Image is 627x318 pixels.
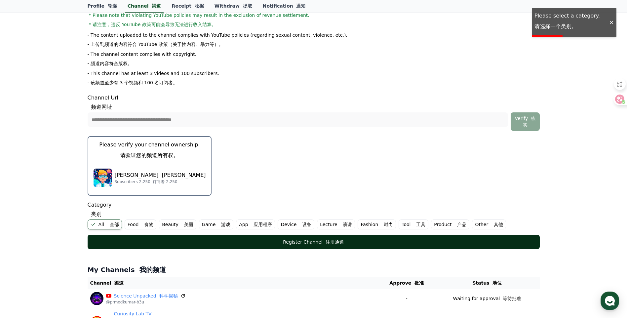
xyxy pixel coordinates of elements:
a: Messages [44,210,85,226]
font: - 该频道至少有 3 个视频和 100 名订阅者。 [88,80,178,85]
img: Science Unpacked [90,292,103,305]
p: Waiting for approval [453,295,522,302]
div: Channel Url [88,94,540,131]
p: @prmodkumar-b3u [106,299,186,305]
font: - 上传到频道的内容符合 YouTube 政策（关于性内容、暴力等）。 [88,42,223,47]
font: 批准 [414,280,424,286]
label: Device [278,219,314,229]
button: Register Channel 注册通道 [88,235,540,249]
font: 时尚 [384,222,393,227]
p: - The channel content complies with copyright. [88,51,197,69]
p: - The content uploaded to the channel complies with YouTube policies (regarding sexual content, v... [88,32,347,50]
p: Please verify your channel ownership. [99,141,200,162]
label: Game [199,219,234,229]
p: - [381,295,432,302]
font: 美丽 [184,222,193,227]
font: 等待批准 [503,296,521,301]
font: 订阅者 2,250 [153,179,177,184]
font: * 请注意，违反 YouTube 政策可能会导致无法进行收入结算。 [89,22,216,27]
img: jacqueline lightfoot [94,169,112,187]
label: Tool [399,219,428,229]
span: Settings [98,219,114,225]
font: 产品 [457,222,466,227]
a: Home [2,210,44,226]
font: 收据 [195,3,204,9]
p: [PERSON_NAME] [115,171,206,179]
font: 注册通道 [326,239,344,245]
label: Food [125,219,156,229]
font: 地位 [492,280,502,286]
font: 我的频道 [139,266,166,274]
th: Status [435,277,539,289]
label: Other [472,219,506,229]
label: Beauty [159,219,196,229]
font: 频道网址 [91,104,112,110]
label: Product [431,219,469,229]
font: [PERSON_NAME] [162,172,206,178]
font: 科学揭秘 [159,293,178,298]
label: Lecture [317,219,355,229]
span: Messages [55,220,74,225]
font: - 频道内容符合版权。 [88,61,133,66]
font: 类别 [91,211,101,217]
button: Verify 核实 [511,112,539,131]
font: 设备 [302,222,311,227]
p: - This channel has at least 3 videos and 100 subscribers. [88,70,219,89]
label: All [88,219,122,229]
a: Settings [85,210,127,226]
div: Category [88,201,540,229]
h4: My Channels [88,265,540,274]
font: 全部 [110,222,119,227]
font: 通知 [296,3,305,9]
th: Channel [88,277,378,289]
label: Fashion [358,219,396,229]
font: 渠道 [114,280,124,286]
font: 轮廓 [108,3,117,9]
font: 食物 [144,222,153,227]
a: Science Unpacked 科学揭秘 [114,293,178,299]
span: * Please note that violating YouTube policies may result in the exclusion of revenue settlement. [89,12,309,30]
div: Verify [513,115,537,128]
font: 游戏 [221,222,230,227]
font: 其他 [494,222,503,227]
p: Subscribers 2,250 [115,179,206,184]
font: 提取 [243,3,252,9]
font: 应用程序 [254,222,272,227]
th: Approve [378,277,435,289]
font: 渠道 [152,3,161,9]
button: Please verify your channel ownership.请验证您的频道所有权。 jacqueline lightfoot [PERSON_NAME] [PERSON_NAME]... [88,136,212,196]
label: App [236,219,275,229]
font: 工具 [416,222,425,227]
font: 演讲 [343,222,352,227]
span: Home [17,219,28,225]
font: 请验证您的频道所有权。 [120,152,178,158]
div: Register Channel [101,239,527,245]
